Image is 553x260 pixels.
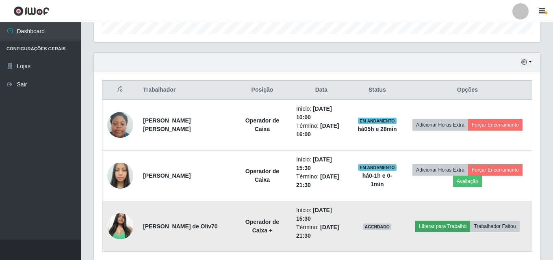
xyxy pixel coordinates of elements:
[296,105,332,120] time: [DATE] 10:00
[468,119,523,131] button: Forçar Encerramento
[107,209,133,243] img: 1727212594442.jpeg
[453,176,482,187] button: Avaliação
[107,158,133,193] img: 1741717048784.jpeg
[245,117,279,132] strong: Operador de Caixa
[107,108,133,142] img: 1709225632480.jpeg
[296,172,347,189] li: Término:
[245,219,279,234] strong: Operador de Caixa +
[138,81,233,100] th: Trabalhador
[291,81,351,100] th: Data
[358,126,397,132] strong: há 05 h e 28 min
[143,223,218,230] strong: [PERSON_NAME] de Oliv70
[296,122,347,139] li: Término:
[296,206,347,223] li: Início:
[412,164,468,176] button: Adicionar Horas Extra
[470,221,519,232] button: Trabalhador Faltou
[363,223,391,230] span: AGENDADO
[351,81,403,100] th: Status
[412,119,468,131] button: Adicionar Horas Extra
[296,105,347,122] li: Início:
[143,172,191,179] strong: [PERSON_NAME]
[143,117,191,132] strong: [PERSON_NAME] [PERSON_NAME]
[468,164,523,176] button: Forçar Encerramento
[233,81,291,100] th: Posição
[362,172,392,187] strong: há 0-1 h e 0-1 min
[403,81,532,100] th: Opções
[296,155,347,172] li: Início:
[296,207,332,222] time: [DATE] 15:30
[13,6,50,16] img: CoreUI Logo
[415,221,470,232] button: Liberar para Trabalho
[245,168,279,183] strong: Operador de Caixa
[358,118,397,124] span: EM ANDAMENTO
[358,164,397,171] span: EM ANDAMENTO
[296,156,332,171] time: [DATE] 15:30
[296,223,347,240] li: Término:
